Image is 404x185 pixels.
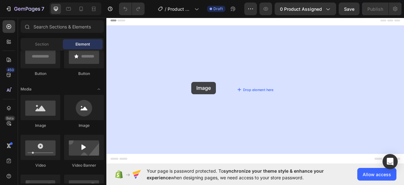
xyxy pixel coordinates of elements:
[21,71,60,77] div: Button
[213,6,223,12] span: Draft
[64,163,104,168] div: Video Banner
[106,15,404,166] iframe: Design area
[119,3,145,15] div: Undo/Redo
[363,171,391,178] span: Allow access
[21,123,60,128] div: Image
[147,168,324,180] span: synchronize your theme style & enhance your experience
[35,41,49,47] span: Section
[275,3,336,15] button: 0 product assigned
[168,6,192,12] span: Product Page - [DATE] 23:57:41
[5,116,15,121] div: Beta
[21,20,104,33] input: Search Sections & Elements
[21,86,32,92] span: Media
[367,6,383,12] div: Publish
[344,6,354,12] span: Save
[174,91,212,98] div: Drop element here
[280,6,322,12] span: 0 product assigned
[64,123,104,128] div: Image
[75,41,90,47] span: Element
[6,67,15,72] div: 450
[147,168,348,181] span: Your page is password protected. To when designing pages, we need access to your store password.
[383,154,398,169] div: Open Intercom Messenger
[362,3,389,15] button: Publish
[165,6,166,12] span: /
[41,5,44,13] p: 7
[64,71,104,77] div: Button
[94,84,104,94] span: Toggle open
[357,168,396,181] button: Allow access
[21,163,60,168] div: Video
[339,3,359,15] button: Save
[3,3,47,15] button: 7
